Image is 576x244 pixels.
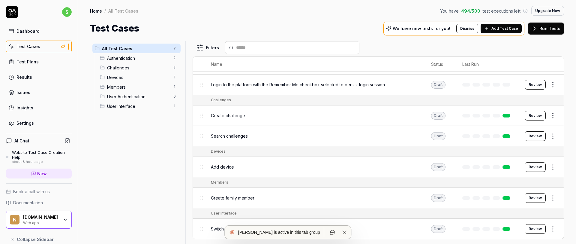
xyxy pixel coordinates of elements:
tr: Add deviceDraftReview [193,157,564,177]
button: Upgrade Now [531,6,564,16]
button: Filters [193,42,223,54]
button: Review [525,193,546,203]
div: Test Plans [16,59,39,65]
span: 0 [171,93,178,100]
span: Create family member [211,195,254,201]
tr: Switch language to BulgarianDraftReview [193,219,564,239]
span: 494 / 500 [461,8,480,14]
span: test executions left [483,8,520,14]
span: Challenges [107,65,170,71]
button: Add Test Case [481,24,522,33]
span: Members [107,84,170,90]
div: Members [211,180,228,185]
a: Dashboard [6,25,72,37]
a: Test Cases [6,41,72,52]
div: Draft [431,112,445,120]
div: All Test Cases [108,8,138,14]
span: Search challenges [211,133,248,139]
tr: Create family memberDraftReview [193,188,564,208]
span: User Authentication [107,93,170,100]
span: Documentation [13,200,43,206]
a: Website Test Case Creation Helpabout 8 hours ago [6,150,72,164]
th: Status [425,57,456,72]
a: Documentation [6,200,72,206]
div: / [104,8,106,14]
div: Web app [23,220,59,225]
a: New [6,169,72,178]
button: Review [525,224,546,234]
div: Results [16,74,32,80]
div: Insights [16,105,33,111]
div: Drag to reorderMembers1 [97,82,181,92]
div: Test Cases [16,43,40,50]
span: s [62,7,72,17]
a: Home [90,8,102,14]
div: Website Test Case Creation Help [12,150,72,160]
span: 2 [171,64,178,71]
span: Authentication [107,55,170,61]
div: Settings [16,120,34,126]
a: Test Plans [6,56,72,68]
span: You have [440,8,459,14]
div: User Interface [211,211,237,216]
span: Create challenge [211,112,245,119]
span: Add device [211,164,234,170]
span: Login to the platform with the Remember Me checkbox selected to persist login session [211,81,385,88]
a: Book a call with us [6,188,72,195]
a: Results [6,71,72,83]
span: User Interface [107,103,170,109]
div: Draft [431,225,445,233]
span: 1 [171,83,178,90]
h1: Test Cases [90,22,139,35]
div: Drag to reorderChallenges2 [97,63,181,72]
button: Run Tests [528,23,564,35]
th: Last Run [456,57,519,72]
button: N[DOMAIN_NAME]Web app [6,211,72,229]
a: Insights [6,102,72,114]
tr: Search challengesDraftReview [193,126,564,146]
button: Review [525,80,546,90]
button: Review [525,131,546,141]
th: Name [205,57,425,72]
div: Draft [431,194,445,202]
a: Settings [6,117,72,129]
span: All Test Cases [102,45,170,52]
a: Issues [6,87,72,98]
div: Draft [431,132,445,140]
div: Drag to reorderAuthentication2 [97,53,181,63]
span: 7 [171,45,178,52]
button: Dismiss [456,24,478,33]
span: Devices [107,74,170,81]
span: N [10,215,19,224]
div: Nesto.my [23,215,59,220]
div: Dashboard [16,28,40,34]
div: Challenges [211,97,231,103]
div: Drag to reorderDevices1 [97,72,181,82]
tr: Create challengeDraftReview [193,105,564,126]
span: Collapse Sidebar [17,236,54,242]
button: Review [525,111,546,120]
button: s [62,6,72,18]
div: Drag to reorderUser Interface1 [97,101,181,111]
span: 2 [171,54,178,62]
tr: Login to the platform with the Remember Me checkbox selected to persist login sessionDraftReview [193,75,564,95]
span: Switch language to Bulgarian [211,226,268,232]
div: Draft [431,81,445,89]
span: Add Test Case [491,26,518,31]
div: Drag to reorderUser Authentication0 [97,92,181,101]
span: New [37,170,47,177]
div: Issues [16,89,30,96]
span: 1 [171,74,178,81]
div: about 8 hours ago [12,160,72,164]
button: Review [525,162,546,172]
div: Devices [211,149,226,154]
span: Book a call with us [13,188,50,195]
span: 1 [171,102,178,110]
div: Draft [431,163,445,171]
